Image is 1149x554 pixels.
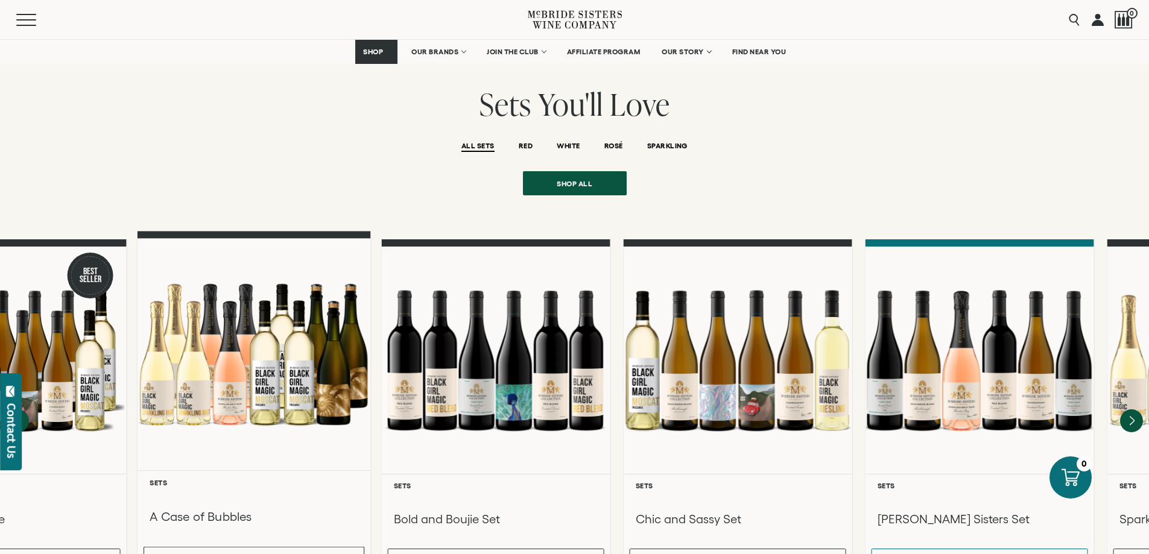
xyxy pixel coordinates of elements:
[394,511,598,527] h3: Bold and Boujie Set
[536,172,613,195] span: Shop all
[1120,409,1143,432] button: Next
[1127,8,1138,19] span: 0
[654,40,718,64] a: OUR STORY
[479,40,553,64] a: JOIN THE CLUB
[519,142,533,152] button: RED
[878,511,1082,527] h3: [PERSON_NAME] Sisters Set
[732,48,787,56] span: FIND NEAR YOU
[1077,456,1092,471] div: 0
[480,83,531,125] span: Sets
[363,48,384,56] span: SHOP
[557,142,580,152] button: WHITE
[461,142,495,152] button: ALL SETS
[411,48,458,56] span: OUR BRANDS
[5,403,17,458] div: Contact Us
[610,83,670,125] span: Love
[724,40,794,64] a: FIND NEAR YOU
[559,40,648,64] a: AFFILIATE PROGRAM
[150,478,358,486] h6: Sets
[150,509,358,525] h3: A Case of Bubbles
[636,511,840,527] h3: Chic and Sassy Set
[404,40,473,64] a: OUR BRANDS
[487,48,539,56] span: JOIN THE CLUB
[16,14,60,26] button: Mobile Menu Trigger
[636,482,840,489] h6: Sets
[662,48,704,56] span: OUR STORY
[878,482,1082,489] h6: Sets
[355,40,397,64] a: SHOP
[394,482,598,489] h6: Sets
[604,142,623,152] button: ROSÉ
[523,171,627,195] a: Shop all
[538,83,603,125] span: You'll
[567,48,641,56] span: AFFILIATE PROGRAM
[647,142,688,152] button: SPARKLING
